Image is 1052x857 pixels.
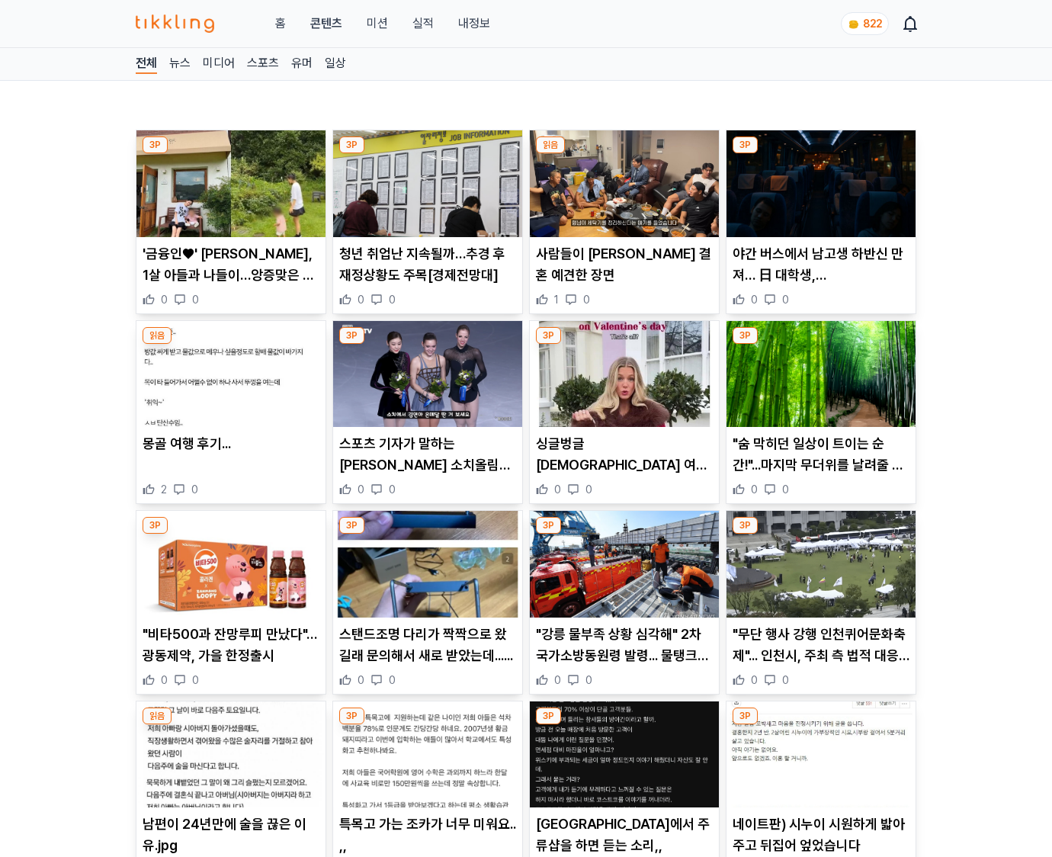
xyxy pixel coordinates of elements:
[751,672,758,688] span: 0
[585,672,592,688] span: 0
[726,510,916,695] div: 3P "무단 행사 강행 인천퀴어문화축제"... 인천시, 주최 측 법적 대응 검토 "무단 행사 강행 인천퀴어문화축제"... 인천시, 주최 측 법적 대응 검토 0 0
[191,482,198,497] span: 0
[863,18,882,30] span: 822
[389,482,396,497] span: 0
[536,433,713,476] p: 싱글벙글 [DEMOGRAPHIC_DATA] 여자 밈
[530,511,719,618] img: "강릉 물부족 상황 심각해" 2차 국가소방동원령 발령... 물탱크차 70대 급수지원
[529,130,720,314] div: 읽음 사람들이 김종국 결혼 예견한 장면 사람들이 [PERSON_NAME] 결혼 예견한 장면 1 0
[733,624,909,666] p: "무단 행사 강행 인천퀴어문화축제"... 인천시, 주최 측 법적 대응 검토
[458,14,490,33] a: 내정보
[136,321,326,428] img: 몽골 여행 후기...
[136,54,157,74] a: 전체
[136,510,326,695] div: 3P "비타500과 잔망루피 만났다"…광동제약, 가을 한정출시 "비타500과 잔망루피 만났다"…광동제약, 가을 한정출시 0 0
[136,511,326,618] img: "비타500과 잔망루피 만났다"…광동제약, 가을 한정출시
[192,672,199,688] span: 0
[782,672,789,688] span: 0
[358,672,364,688] span: 0
[358,482,364,497] span: 0
[554,292,559,307] span: 1
[389,292,396,307] span: 0
[161,292,168,307] span: 0
[136,14,214,33] img: 티끌링
[389,672,396,688] span: 0
[339,136,364,153] div: 3P
[733,243,909,286] p: 야간 버스에서 남고생 하반신 만져… 日 대학생, [GEOGRAPHIC_DATA]
[733,327,758,344] div: 3P
[733,517,758,534] div: 3P
[136,130,326,237] img: '금융인♥' 손연재, 1살 아들과 나들이…앙증맞은 손발
[751,482,758,497] span: 0
[733,136,758,153] div: 3P
[726,320,916,505] div: 3P "숨 막히던 일상이 트이는 순간!"...마지막 무더위를 날려줄 국내 대나무 여행지 BEST 4 추천 "숨 막히던 일상이 트이는 순간!"...마지막 무더위를 날려줄 국내 ...
[143,624,319,666] p: "비타500과 잔망루피 만났다"…광동제약, 가을 한정출시
[203,54,235,74] a: 미디어
[332,320,523,505] div: 3P 스포츠 기자가 말하는 김연아 소치올림픽 은메달 뒷이야기 스포츠 기자가 말하는 [PERSON_NAME] 소치올림픽 은메달 뒷이야기 0 0
[585,482,592,497] span: 0
[554,482,561,497] span: 0
[726,701,916,808] img: 네이트판) 시누이 시원하게 밟아주고 뒤집어 엎었습니다
[536,517,561,534] div: 3P
[143,243,319,286] p: '금융인♥' [PERSON_NAME], 1살 아들과 나들이…앙증맞은 손발
[841,12,886,35] a: coin 822
[143,136,168,153] div: 3P
[333,130,522,237] img: 청년 취업난 지속될까…추경 후 재정상황도 주목[경제전망대]
[325,54,346,74] a: 일상
[339,327,364,344] div: 3P
[332,130,523,314] div: 3P 청년 취업난 지속될까…추경 후 재정상황도 주목[경제전망대] 청년 취업난 지속될까…추경 후 재정상황도 주목[경제전망대] 0 0
[333,511,522,618] img: 스탠드조명 다리가 짝짝으로 왔길래 문의해서 새로 받았는데......
[291,54,313,74] a: 유머
[333,321,522,428] img: 스포츠 기자가 말하는 김연아 소치올림픽 은메달 뒷이야기
[339,708,364,724] div: 3P
[136,130,326,314] div: 3P '금융인♥' 손연재, 1살 아들과 나들이…앙증맞은 손발 '금융인♥' [PERSON_NAME], 1살 아들과 나들이…앙증맞은 손발 0 0
[536,243,713,286] p: 사람들이 [PERSON_NAME] 결혼 예견한 장면
[536,136,565,153] div: 읽음
[247,54,279,74] a: 스포츠
[726,511,916,618] img: "무단 행사 강행 인천퀴어문화축제"... 인천시, 주최 측 법적 대응 검토
[782,482,789,497] span: 0
[339,243,516,286] p: 청년 취업난 지속될까…추경 후 재정상황도 주목[경제전망대]
[332,510,523,695] div: 3P 스탠드조명 다리가 짝짝으로 왔길래 문의해서 새로 받았는데...... 스탠드조명 다리가 짝짝으로 왔길래 문의해서 새로 받았는데...... 0 0
[583,292,590,307] span: 0
[726,321,916,428] img: "숨 막히던 일상이 트이는 순간!"...마지막 무더위를 날려줄 국내 대나무 여행지 BEST 4 추천
[733,433,909,476] p: "숨 막히던 일상이 트이는 순간!"...마지막 무더위를 날려줄 국내 대나무 여행지 BEST 4 추천
[310,14,342,33] a: 콘텐츠
[143,814,319,856] p: 남편이 24년만에 술을 끊은 이유.jpg
[529,320,720,505] div: 3P 싱글벙글 프랑스 여자 밈 싱글벙글 [DEMOGRAPHIC_DATA] 여자 밈 0 0
[726,130,916,237] img: 야간 버스에서 남고생 하반신 만져… 日 대학생, 체포
[358,292,364,307] span: 0
[192,292,199,307] span: 0
[782,292,789,307] span: 0
[339,433,516,476] p: 스포츠 기자가 말하는 [PERSON_NAME] 소치올림픽 은메달 뒷이야기
[530,321,719,428] img: 싱글벙글 프랑스 여자 밈
[161,482,167,497] span: 2
[536,327,561,344] div: 3P
[726,130,916,314] div: 3P 야간 버스에서 남고생 하반신 만져… 日 대학생, 체포 야간 버스에서 남고생 하반신 만져… 日 대학생, [GEOGRAPHIC_DATA] 0 0
[143,327,172,344] div: 읽음
[536,624,713,666] p: "강릉 물부족 상황 심각해" 2차 국가소방동원령 발령... 물탱크차 70대 급수지원
[751,292,758,307] span: 0
[169,54,191,74] a: 뉴스
[536,708,561,724] div: 3P
[733,708,758,724] div: 3P
[143,517,168,534] div: 3P
[529,510,720,695] div: 3P "강릉 물부족 상황 심각해" 2차 국가소방동원령 발령... 물탱크차 70대 급수지원 "강릉 물부족 상황 심각해" 2차 국가소방동원령 발령... 물탱크차 70대 급수지원 0 0
[143,433,319,454] p: 몽골 여행 후기...
[733,814,909,856] p: 네이트판) 시누이 시원하게 밟아주고 뒤집어 엎었습니다
[143,708,172,724] div: 읽음
[161,672,168,688] span: 0
[333,701,522,808] img: 특목고 가는 조카가 너무 미워요.. ,,
[367,14,388,33] button: 미션
[536,814,713,856] p: [GEOGRAPHIC_DATA]에서 주류샵을 하면 듣는 소리,,
[412,14,434,33] a: 실적
[136,701,326,808] img: 남편이 24년만에 술을 끊은 이유.jpg
[530,130,719,237] img: 사람들이 김종국 결혼 예견한 장면
[339,814,516,856] p: 특목고 가는 조카가 너무 미워요.. ,,
[136,320,326,505] div: 읽음 몽골 여행 후기... 몽골 여행 후기... 2 0
[339,624,516,666] p: 스탠드조명 다리가 짝짝으로 왔길래 문의해서 새로 받았는데......
[275,14,286,33] a: 홈
[554,672,561,688] span: 0
[848,18,860,30] img: coin
[530,701,719,808] img: 우리나라에서 주류샵을 하면 듣는 소리,,
[339,517,364,534] div: 3P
